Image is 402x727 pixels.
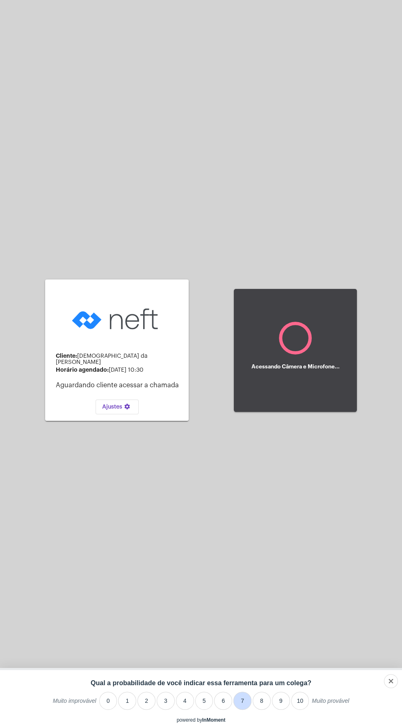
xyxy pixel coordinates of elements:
[177,717,226,723] div: powered by inmoment
[56,367,182,373] div: [DATE] 10:30
[272,692,290,710] li: 9
[122,403,132,413] mat-icon: settings
[176,692,194,710] li: 4
[251,364,340,370] h5: Acessando Câmera e Microfone...
[214,692,232,710] li: 6
[312,697,349,710] label: Muito provável
[195,692,213,710] li: 5
[56,367,109,373] strong: Horário agendado:
[291,692,309,710] li: 10
[56,353,77,359] strong: Cliente:
[157,692,175,710] li: 3
[253,692,271,710] li: 8
[56,382,182,389] p: Aguardando cliente acessar a chamada
[99,692,117,710] li: 0
[384,674,398,688] div: Close survey
[118,692,136,710] li: 1
[53,697,96,710] label: Muito improvável
[102,404,132,410] span: Ajustes
[202,717,226,723] a: InMoment
[233,692,251,710] li: 7
[96,400,139,414] button: Ajustes
[137,692,155,710] li: 2
[70,295,164,343] img: logo-neft-novo-2.png
[56,353,182,366] div: [DEMOGRAPHIC_DATA] da [PERSON_NAME]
